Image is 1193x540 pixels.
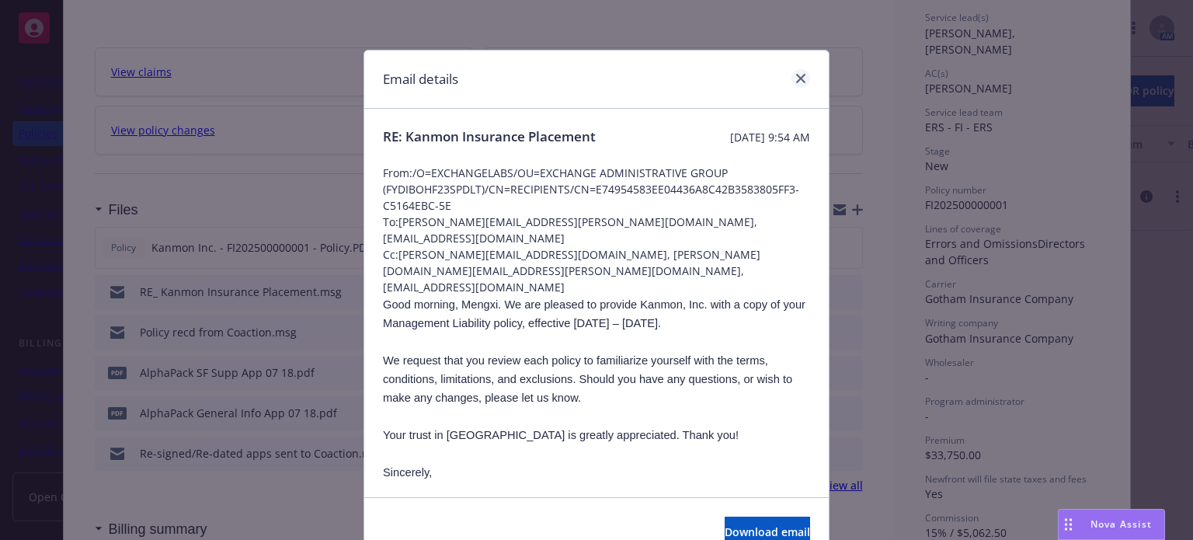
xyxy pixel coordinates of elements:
[1059,510,1078,539] div: Drag to move
[383,246,810,295] span: Cc: [PERSON_NAME][EMAIL_ADDRESS][DOMAIN_NAME], [PERSON_NAME][DOMAIN_NAME][EMAIL_ADDRESS][PERSON_N...
[1058,509,1165,540] button: Nova Assist
[383,354,792,404] span: We request that you review each policy to familiarize yourself with the terms, conditions, limita...
[383,466,432,479] span: Sincerely,
[383,298,805,329] span: Good morning, Mengxi. We are pleased to provide Kanmon, Inc. with a copy of your Management Liabi...
[383,214,810,246] span: To: [PERSON_NAME][EMAIL_ADDRESS][PERSON_NAME][DOMAIN_NAME], [EMAIL_ADDRESS][DOMAIN_NAME]
[1090,517,1152,531] span: Nova Assist
[383,429,739,441] span: Your trust in [GEOGRAPHIC_DATA] is greatly appreciated. Thank you!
